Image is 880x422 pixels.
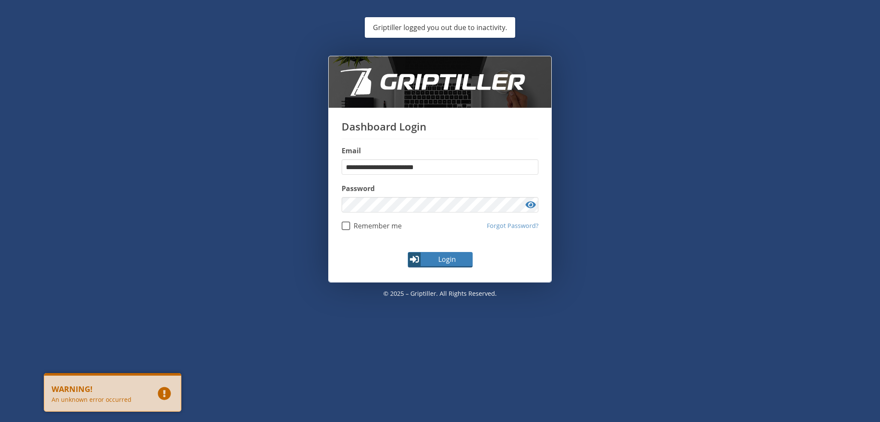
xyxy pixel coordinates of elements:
p: © 2025 – Griptiller. All rights reserved. [328,282,552,305]
label: Email [342,146,538,156]
h1: Dashboard Login [342,121,538,139]
button: Login [408,252,473,267]
b: Warning! [52,383,143,395]
div: Griptiller logged you out due to inactivity. [366,19,514,36]
span: Login [422,254,472,264]
label: Password [342,183,538,194]
span: Remember me [350,222,402,230]
div: An unknown error occurred [52,395,143,404]
a: Forgot Password? [487,221,538,231]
